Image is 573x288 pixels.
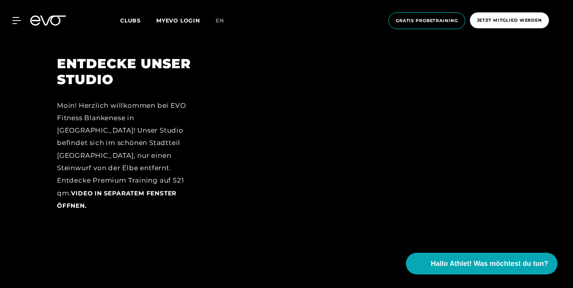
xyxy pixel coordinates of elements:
span: Hallo Athlet! Was möchtest du tun? [431,259,548,269]
span: Jetzt Mitglied werden [477,17,542,24]
span: Gratis Probetraining [396,17,458,24]
h2: ENTDECKE UNSER STUDIO [57,56,195,88]
a: Clubs [120,17,156,24]
span: Clubs [120,17,141,24]
span: en [216,17,224,24]
a: Gratis Probetraining [386,12,468,29]
button: Hallo Athlet! Was möchtest du tun? [406,253,557,274]
a: Jetzt Mitglied werden [468,12,551,29]
a: en [216,16,233,25]
a: MYEVO LOGIN [156,17,200,24]
div: Moin! Herzlich willkommen bei EVO Fitness Blankenese in [GEOGRAPHIC_DATA]! Unser Studio befindet ... [57,99,195,212]
a: Video in separatem Fenster öffnen. [57,189,176,209]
